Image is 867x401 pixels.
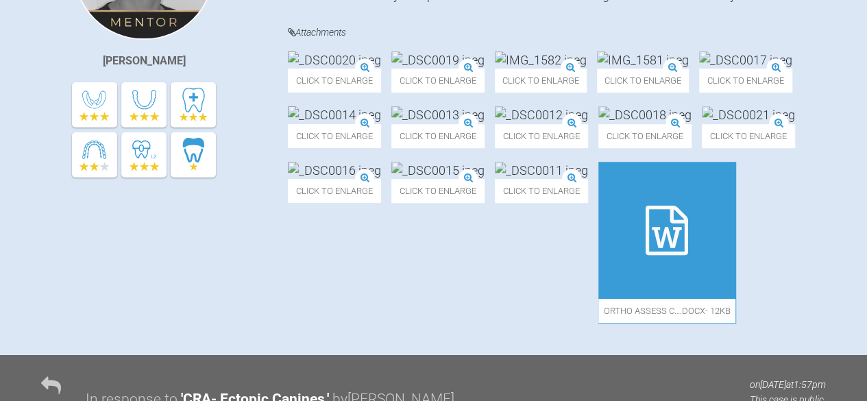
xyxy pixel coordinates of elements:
img: _DSC0021.jpeg [702,106,795,123]
img: _DSC0019.jpeg [391,51,485,69]
span: Click to enlarge [391,179,485,203]
img: _DSC0017.jpeg [699,51,792,69]
span: Click to enlarge [288,179,381,203]
span: Click to enlarge [702,124,795,148]
p: on [DATE] at 1:57pm [750,377,826,392]
img: _DSC0014.jpeg [288,106,381,123]
img: _DSC0020.jpeg [288,51,381,69]
span: Click to enlarge [391,124,485,148]
img: _DSC0015.jpeg [391,162,485,179]
img: _DSC0012.jpeg [495,106,588,123]
span: Click to enlarge [495,179,588,203]
img: _DSC0016.jpeg [288,162,381,179]
span: Click to enlarge [495,69,587,93]
span: Click to enlarge [598,124,692,148]
span: Ortho Assess C….docx - 12KB [598,299,735,323]
div: [PERSON_NAME] [103,52,186,70]
img: _DSC0018.jpeg [598,106,692,123]
span: Click to enlarge [288,124,381,148]
span: Click to enlarge [699,69,792,93]
span: Click to enlarge [288,69,381,93]
h4: Attachments [288,24,826,41]
img: _DSC0011.jpeg [495,162,588,179]
img: IMG_1581.jpeg [597,51,689,69]
img: IMG_1582.jpeg [495,51,587,69]
span: Click to enlarge [391,69,485,93]
span: Click to enlarge [597,69,689,93]
span: Click to enlarge [495,124,588,148]
img: _DSC0013.jpeg [391,106,485,123]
